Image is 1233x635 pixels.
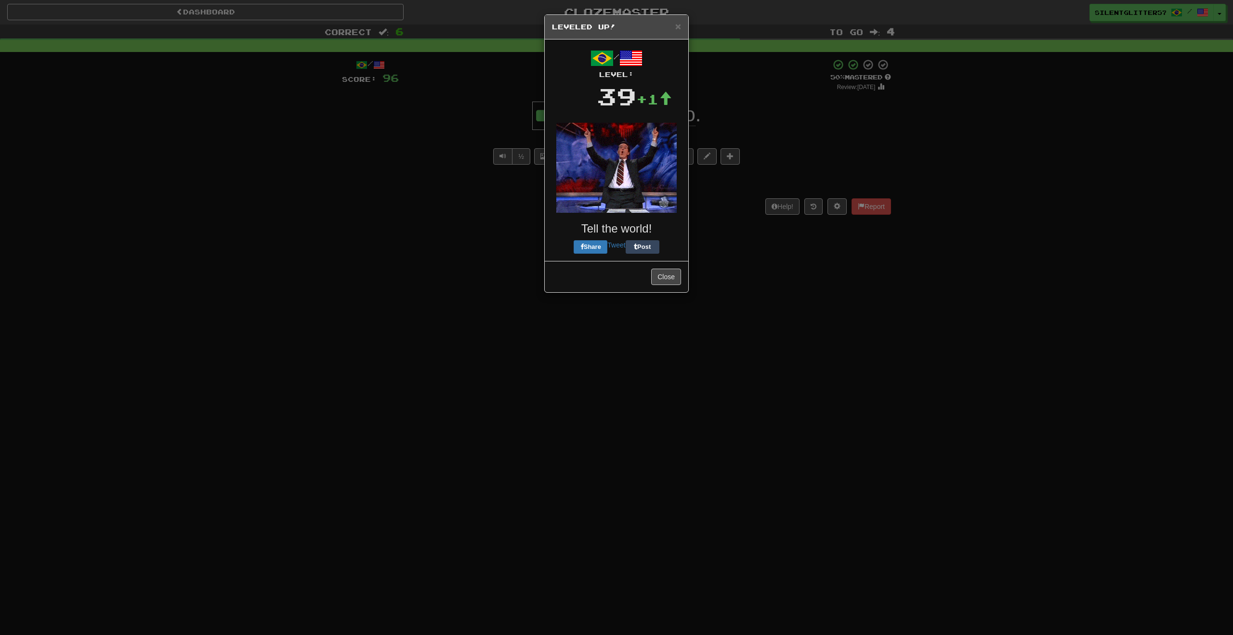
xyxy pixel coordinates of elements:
[607,241,625,249] a: Tweet
[597,79,636,113] div: 39
[636,90,672,109] div: +1
[675,21,681,31] button: Close
[552,70,681,79] div: Level:
[626,240,659,254] button: Post
[675,21,681,32] span: ×
[651,269,681,285] button: Close
[574,240,607,254] button: Share
[552,47,681,79] div: /
[552,22,681,32] h5: Leveled Up!
[556,123,677,213] img: colbert-2-be1bfdc20e1ad268952deef278b8706a84000d88b3e313df47e9efb4a1bfc052.gif
[552,222,681,235] h3: Tell the world!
